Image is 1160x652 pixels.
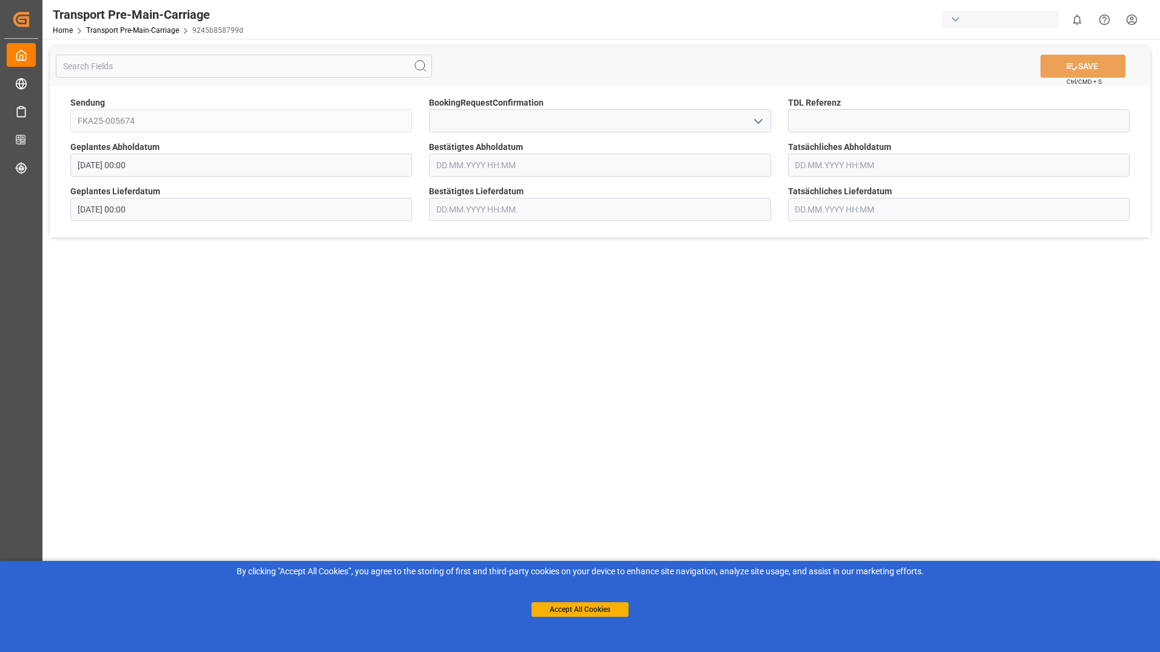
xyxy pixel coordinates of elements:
[748,112,766,131] button: open menu
[429,154,771,177] input: DD.MM.YYYY HH:MM
[53,26,73,35] a: Home
[429,97,544,109] span: BookingRequestConfirmation
[1067,77,1102,86] span: Ctrl/CMD + S
[70,154,412,177] input: DD.MM.YYYY HH:MM
[1091,6,1118,33] button: Help Center
[788,97,841,109] span: TDL Referenz
[8,565,1152,578] div: By clicking "Accept All Cookies”, you agree to the storing of first and third-party cookies on yo...
[531,602,629,617] button: Accept All Cookies
[86,26,179,35] a: Transport Pre-Main-Carriage
[70,185,160,198] span: Geplantes Lieferdatum
[788,198,1130,221] input: DD.MM.YYYY HH:MM
[788,141,891,154] span: Tatsächliches Abholdatum
[429,185,524,198] span: Bestätigtes Lieferdatum
[1064,6,1091,33] button: show 0 new notifications
[429,198,771,221] input: DD.MM.YYYY HH:MM
[70,97,105,109] span: Sendung
[1040,55,1125,78] button: SAVE
[53,5,243,24] div: Transport Pre-Main-Carriage
[70,141,160,154] span: Geplantes Abholdatum
[788,185,892,198] span: Tatsächliches Lieferdatum
[788,154,1130,177] input: DD.MM.YYYY HH:MM
[70,198,412,221] input: DD.MM.YYYY HH:MM
[56,55,432,78] input: Search Fields
[429,141,523,154] span: Bestätigtes Abholdatum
